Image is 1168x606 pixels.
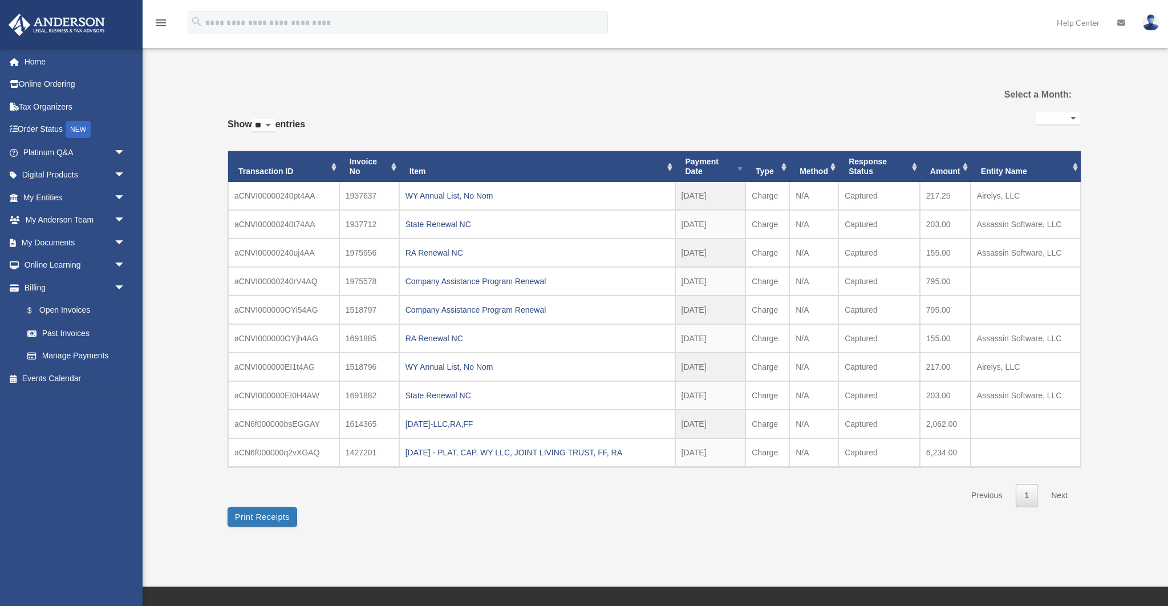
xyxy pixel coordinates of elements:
[228,296,339,324] td: aCNVI000000OYi54AG
[252,119,275,132] select: Showentries
[228,410,339,438] td: aCN6f000000bsEGGAY
[114,254,137,277] span: arrow_drop_down
[675,438,746,467] td: [DATE]
[789,410,838,438] td: N/A
[228,116,305,144] label: Show entries
[920,324,971,353] td: 155.00
[339,239,399,267] td: 1975956
[228,438,339,467] td: aCN6f000000q2vXGAQ
[8,231,143,254] a: My Documentsarrow_drop_down
[838,353,920,381] td: Captured
[971,381,1081,410] td: Assassin Software, LLC
[838,267,920,296] td: Captured
[339,353,399,381] td: 1518796
[838,151,920,182] th: Response Status: activate to sort column ascending
[339,438,399,467] td: 1427201
[971,210,1081,239] td: Assassin Software, LLC
[8,118,143,142] a: Order StatusNEW
[920,151,971,182] th: Amount: activate to sort column ascending
[971,239,1081,267] td: Assassin Software, LLC
[838,438,920,467] td: Captured
[8,95,143,118] a: Tax Organizers
[838,182,920,210] td: Captured
[405,445,669,460] div: [DATE] - PLAT, CAP, WY LLC, JOINT LIVING TRUST, FF, RA
[920,438,971,467] td: 6,234.00
[405,387,669,403] div: State Renewal NC
[114,141,137,164] span: arrow_drop_down
[8,73,143,96] a: Online Ordering
[745,239,789,267] td: Charge
[838,410,920,438] td: Captured
[745,182,789,210] td: Charge
[971,324,1081,353] td: Assassin Software, LLC
[675,296,746,324] td: [DATE]
[838,381,920,410] td: Captured
[971,151,1081,182] th: Entity Name: activate to sort column ascending
[920,210,971,239] td: 203.00
[5,14,108,36] img: Anderson Advisors Platinum Portal
[339,296,399,324] td: 1518797
[1016,484,1037,507] a: 1
[745,267,789,296] td: Charge
[789,324,838,353] td: N/A
[405,273,669,289] div: Company Assistance Program Renewal
[971,182,1081,210] td: Airelys, LLC
[405,245,669,261] div: RA Renewal NC
[675,151,746,182] th: Payment Date: activate to sort column ascending
[16,345,143,367] a: Manage Payments
[789,296,838,324] td: N/A
[339,324,399,353] td: 1691885
[339,151,399,182] th: Invoice No: activate to sort column ascending
[228,182,339,210] td: aCNVI00000240pt4AA
[920,239,971,267] td: 155.00
[8,276,143,299] a: Billingarrow_drop_down
[920,296,971,324] td: 795.00
[8,186,143,209] a: My Entitiesarrow_drop_down
[8,50,143,73] a: Home
[838,239,920,267] td: Captured
[405,359,669,375] div: WY Annual List, No Nom
[405,216,669,232] div: State Renewal NC
[114,231,137,254] span: arrow_drop_down
[154,20,168,30] a: menu
[114,186,137,209] span: arrow_drop_down
[675,353,746,381] td: [DATE]
[8,209,143,232] a: My Anderson Teamarrow_drop_down
[339,182,399,210] td: 1937637
[8,367,143,390] a: Events Calendar
[16,322,137,345] a: Past Invoices
[675,410,746,438] td: [DATE]
[339,210,399,239] td: 1937712
[190,15,203,28] i: search
[154,16,168,30] i: menu
[339,381,399,410] td: 1691882
[675,381,746,410] td: [DATE]
[405,330,669,346] div: RA Renewal NC
[920,267,971,296] td: 795.00
[789,210,838,239] td: N/A
[339,410,399,438] td: 1614365
[34,304,39,318] span: $
[838,210,920,239] td: Captured
[1043,484,1076,507] a: Next
[675,210,746,239] td: [DATE]
[114,164,137,187] span: arrow_drop_down
[228,151,339,182] th: Transaction ID: activate to sort column ascending
[16,299,143,322] a: $Open Invoices
[745,353,789,381] td: Charge
[838,324,920,353] td: Captured
[405,188,669,204] div: WY Annual List, No Nom
[789,151,838,182] th: Method: activate to sort column ascending
[789,438,838,467] td: N/A
[228,239,339,267] td: aCNVI00000240uj4AA
[399,151,675,182] th: Item: activate to sort column ascending
[789,267,838,296] td: N/A
[745,324,789,353] td: Charge
[745,151,789,182] th: Type: activate to sort column ascending
[920,410,971,438] td: 2,062.00
[66,121,91,138] div: NEW
[114,276,137,300] span: arrow_drop_down
[745,381,789,410] td: Charge
[920,353,971,381] td: 217.00
[675,239,746,267] td: [DATE]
